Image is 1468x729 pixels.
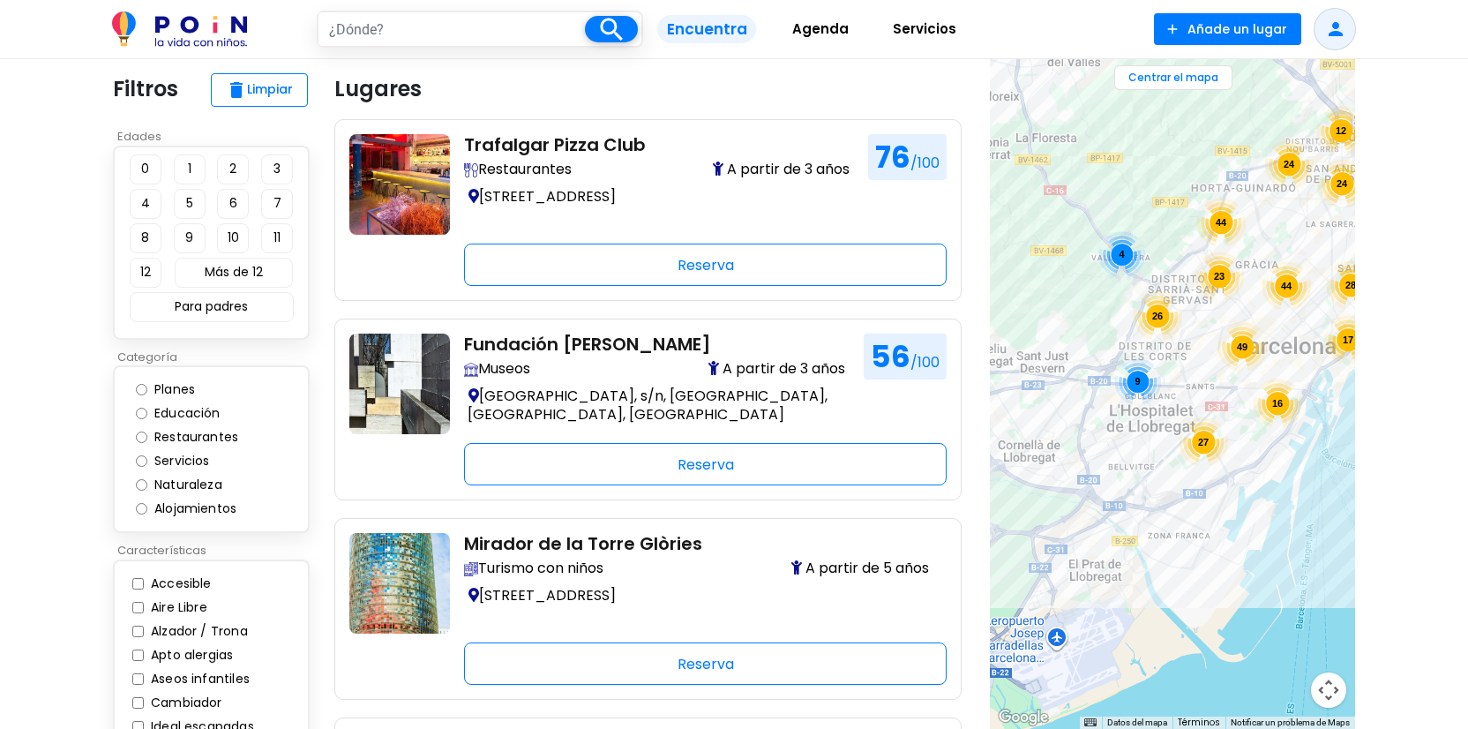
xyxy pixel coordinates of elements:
[130,189,161,219] button: 4
[657,15,755,44] span: Encuentra
[464,533,932,554] h2: Mirador de la Torre Glòries
[864,334,947,380] h1: 56
[1216,217,1226,228] span: 44
[910,352,940,372] span: /100
[1154,13,1301,45] button: Añade un lugar
[349,134,450,235] img: con-ninos-restaurante-trafalgar-pizza-club-barcelona
[349,533,450,634] img: planes-con-ninos-en-barcelona-turismo-mirador-de-la-torre-glories
[226,79,247,101] span: delete
[994,706,1052,729] img: Google
[113,349,320,366] p: Categoría
[994,706,1052,729] a: Abre esta zona en Google Maps (se abre en una nueva ventana)
[150,452,228,470] label: Servicios
[174,189,206,219] button: 5
[885,15,964,43] span: Servicios
[150,428,256,447] label: Restaurantes
[1311,673,1346,708] button: Controles de visualización del mapa
[217,223,249,253] button: 10
[1336,125,1346,136] span: 12
[464,363,478,377] img: Visita museos adaptados para familias con niños. Exposiciones interactivas, talleres y espacios a...
[261,154,293,184] button: 3
[150,380,213,399] label: Planes
[146,622,248,641] label: Alzador / Trona
[349,334,947,485] a: planes-con-ninos-en-cataluna-museo-fundacion-joan-miro-barcelona Fundación [PERSON_NAME] Visita m...
[150,476,240,494] label: Naturaleza
[1237,342,1247,352] span: 49
[130,258,161,288] button: 12
[130,292,294,322] button: Para padres
[146,694,222,712] label: Cambiador
[464,562,478,576] img: Explora atracciones turísticas perfectas para visitar con niños: accesibles, entretenidas y segur...
[713,159,854,180] span: A partir de 3 años
[334,73,422,105] p: Lugares
[464,163,478,177] img: Descubre restaurantes family-friendly con zonas infantiles, tronas, menús para niños y espacios a...
[910,153,940,173] span: /100
[990,59,1355,729] div: Teatre Apolo Barcelona
[146,670,250,688] label: Aseos infantiles
[464,244,947,286] div: Reserva
[871,8,978,51] a: Servicios
[464,184,854,209] p: [STREET_ADDRESS]
[113,73,178,105] p: Filtros
[464,334,850,355] h2: Fundación [PERSON_NAME]
[150,500,254,518] label: Alojamientos
[1337,178,1347,189] span: 24
[113,128,320,146] p: Edades
[174,223,206,253] button: 9
[1107,717,1167,729] button: Datos del mapa
[1281,281,1292,291] span: 44
[217,189,249,219] button: 6
[318,12,586,46] input: ¿Dónde?
[113,542,320,560] p: Características
[211,73,308,107] button: deleteLimpiar
[1231,718,1350,727] a: Notificar un problema de Maps
[464,643,947,685] div: Reserva
[1119,249,1124,259] span: 4
[349,533,947,685] a: planes-con-ninos-en-barcelona-turismo-mirador-de-la-torre-glories Mirador de la Torre Glòries Exp...
[464,358,530,380] span: Museos
[464,443,947,485] div: Reserva
[464,582,932,608] p: [STREET_ADDRESS]
[261,189,293,219] button: 7
[349,334,450,434] img: planes-con-ninos-en-cataluna-museo-fundacion-joan-miro-barcelona
[770,8,871,51] a: Agenda
[596,14,627,45] i: search
[791,558,932,579] span: A partir de 5 años
[1214,271,1225,282] span: 23
[150,404,238,423] label: Educación
[146,575,212,593] label: Accesible
[784,15,857,43] span: Agenda
[464,159,572,180] span: Restaurantes
[175,258,293,288] button: Más de 12
[1084,717,1097,729] button: Combinaciones de teclas
[1114,65,1232,90] button: Centrar el mapa
[349,134,947,286] a: con-ninos-restaurante-trafalgar-pizza-club-barcelona Trafalgar Pizza Club Descubre restaurantes f...
[261,223,293,253] button: 11
[130,154,161,184] button: 0
[112,11,247,47] img: POiN
[1178,716,1220,729] a: Términos (se abre en una nueva pestaña)
[1284,159,1294,169] span: 24
[174,154,206,184] button: 1
[1152,311,1163,321] span: 26
[1135,376,1140,387] span: 9
[868,134,947,180] h1: 76
[1272,398,1283,409] span: 16
[464,558,603,579] span: Turismo con niños
[643,8,769,51] a: Encuentra
[146,598,207,617] label: Aire Libre
[464,383,850,427] p: [GEOGRAPHIC_DATA], s/n, [GEOGRAPHIC_DATA], [GEOGRAPHIC_DATA], [GEOGRAPHIC_DATA]
[130,223,161,253] button: 8
[1198,437,1209,447] span: 27
[217,154,249,184] button: 2
[464,134,854,155] h2: Trafalgar Pizza Club
[146,646,233,665] label: Apto alergias
[708,358,850,380] span: A partir de 3 años
[1343,334,1353,345] span: 17
[1345,280,1356,290] span: 28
